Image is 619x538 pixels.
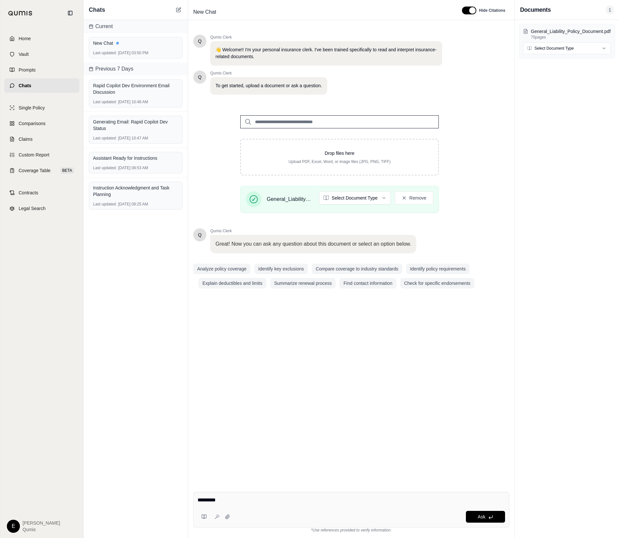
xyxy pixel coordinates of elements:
button: Collapse sidebar [65,8,75,18]
a: Coverage TableBETA [4,163,79,178]
div: E [7,520,20,533]
h3: Documents [520,5,551,14]
span: Vault [19,51,29,57]
div: Rapid Copilot Dev Environment Email Discussion [93,82,178,95]
span: Home [19,35,31,42]
button: New Chat [175,6,183,14]
a: Prompts [4,63,79,77]
span: Hello [198,74,202,80]
a: Vault [4,47,79,61]
a: Home [4,31,79,46]
p: Upload PDF, Excel, Word, or image files (JPG, PNG, TIFF) [251,159,428,164]
p: To get started, upload a document or ask a question. [215,82,322,89]
a: Single Policy [4,101,79,115]
span: Ask [478,514,485,519]
span: Hello [198,38,202,44]
div: [DATE] 03:50 PM [93,50,178,56]
div: Previous 7 Days [84,62,188,75]
div: Assistant Ready for Instructions [93,155,178,161]
button: Remove [395,191,433,204]
span: Coverage Table [19,167,51,174]
span: Legal Search [19,205,46,212]
p: Drop files here [251,150,428,156]
div: Generating Email: Rapid Copilot Dev Status [93,119,178,132]
button: Identify policy requirements [406,264,469,274]
button: Explain deductibles and limits [198,278,266,288]
span: Comparisons [19,120,45,127]
span: Last updated: [93,165,117,171]
button: Analyze policy coverage [193,264,250,274]
button: Identify key exclusions [254,264,308,274]
button: Summarize renewal process [270,278,336,288]
div: Edit Title [191,7,454,17]
button: Ask [466,511,505,523]
span: Qumis [23,526,60,533]
span: Chats [89,5,105,14]
img: Qumis Logo [8,11,33,16]
div: Current [84,20,188,33]
span: Qumis Clerk [210,228,416,234]
div: [DATE] 08:53 AM [93,165,178,171]
button: Compare coverage to industry standards [312,264,402,274]
a: Comparisons [4,116,79,131]
p: Great! Now you can ask any question about this document or select an option below. [215,240,411,248]
p: General_Liability_Policy_Document.pdf [531,28,611,35]
div: [DATE] 08:25 AM [93,202,178,207]
div: [DATE] 10:48 AM [93,99,178,105]
span: New Chat [191,7,219,17]
p: 75 pages [531,35,611,40]
div: [DATE] 10:47 AM [93,136,178,141]
span: Claims [19,136,33,142]
span: Single Policy [19,105,45,111]
p: 👋 Welcome!! I'm your personal insurance clerk. I've been trained specifically to read and interpr... [215,46,437,60]
span: Last updated: [93,136,117,141]
span: General_Liability_Policy_Document.pdf [267,195,314,203]
span: BETA [60,167,74,174]
div: Instruction Acknowledgment and Task Planning [93,185,178,198]
div: New Chat [93,40,178,46]
a: Claims [4,132,79,146]
a: Contracts [4,186,79,200]
a: Chats [4,78,79,93]
a: Legal Search [4,201,79,216]
span: Last updated: [93,202,117,207]
div: *Use references provided to verify information. [193,528,509,533]
span: Custom Report [19,152,49,158]
button: Find contact information [340,278,396,288]
span: Chats [19,82,31,89]
span: Last updated: [93,50,117,56]
button: Check for specific endorsements [400,278,474,288]
span: Qumis Clerk [210,35,442,40]
span: Qumis Clerk [210,71,327,76]
span: Last updated: [93,99,117,105]
span: Hide Citations [479,8,505,13]
span: Contracts [19,189,38,196]
span: Prompts [19,67,36,73]
span: [PERSON_NAME] [23,520,60,526]
button: General_Liability_Policy_Document.pdf75pages [523,28,611,40]
span: Hello [198,232,202,238]
a: Custom Report [4,148,79,162]
span: 1 [606,5,614,14]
